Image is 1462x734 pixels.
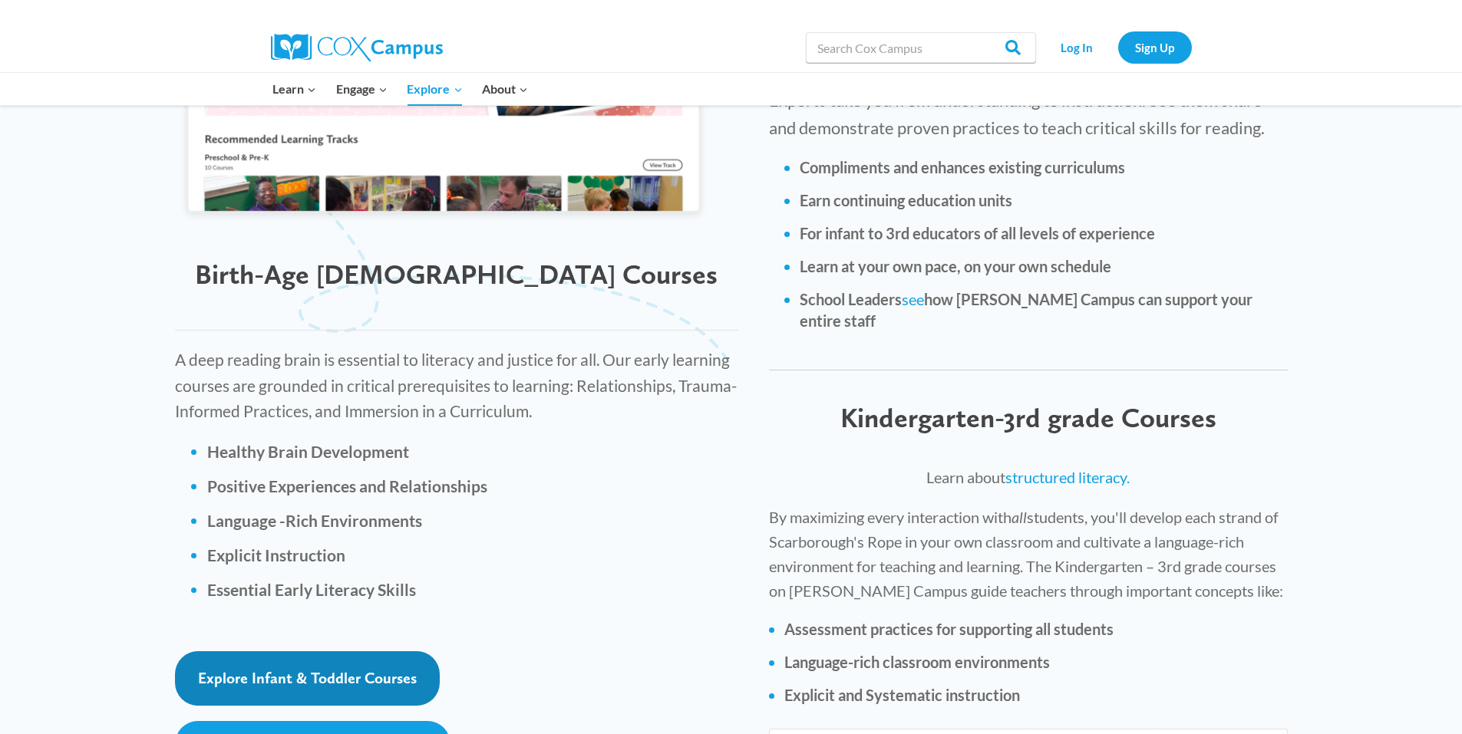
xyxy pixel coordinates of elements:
a: Explore Infant & Toddler Courses [175,651,440,706]
strong: For infant to 3rd educators of all levels of experience [800,224,1155,242]
strong: Earn continuing education units [800,191,1012,209]
span: Explore Infant & Toddler Courses [198,669,417,687]
a: structured literacy. [1005,468,1130,486]
button: Child menu of Engage [326,73,398,105]
p: By maximizing every interaction with students, you'll develop each strand of Scarborough's Rope i... [769,505,1287,603]
a: Sign Up [1118,31,1192,63]
p: A deep reading brain is essential to literacy and justice for all. Our early learning courses are... [175,347,739,424]
span: Kindergarten-3rd grade Courses [840,401,1216,434]
button: Child menu of Explore [398,73,473,105]
span: Experts take you from understanding to instruction. See them share and demonstrate proven practic... [769,90,1265,137]
strong: Language-rich classroom environments [784,653,1050,671]
nav: Secondary Navigation [1044,31,1192,63]
i: all [1012,508,1027,526]
b: Positive Experiences and Relationships [207,476,487,495]
a: see [902,290,924,308]
b: Explicit Instruction [207,545,345,564]
img: Cox Campus [271,34,443,61]
strong: Explicit and Systematic instruction [784,686,1020,704]
button: Child menu of Learn [263,73,327,105]
strong: Compliments and enhances existing curriculums [800,158,1125,176]
input: Search Cox Campus [806,32,1036,63]
p: Learn about [769,465,1287,489]
nav: Primary Navigation [263,73,538,105]
b: Essential Early Literacy Skills [207,580,416,599]
strong: Assessment practices for supporting all students [784,620,1114,638]
a: Log In [1044,31,1111,63]
span: Birth-Age [DEMOGRAPHIC_DATA] Courses [195,258,718,291]
strong: Healthy Brain Development [207,442,409,461]
strong: Learn at your own pace, on your own schedule [800,257,1111,275]
b: Language -Rich Environments [207,511,422,530]
button: Child menu of About [472,73,538,105]
strong: School Leaders how [PERSON_NAME] Campus can support your entire staff [800,290,1252,330]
